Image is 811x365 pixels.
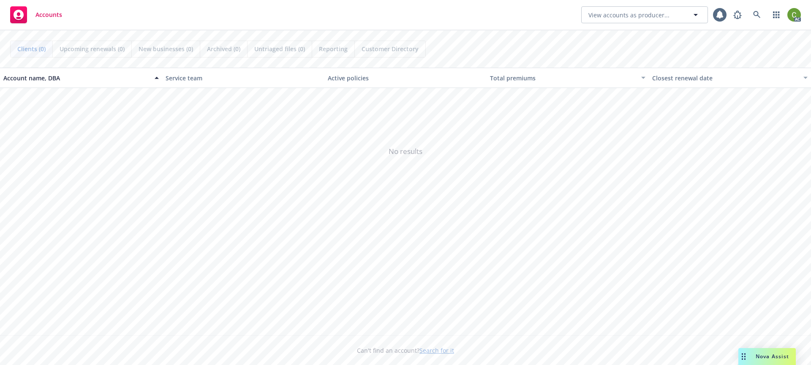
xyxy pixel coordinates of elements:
button: Closest renewal date [649,68,811,88]
span: Untriaged files (0) [254,44,305,53]
a: Switch app [768,6,785,23]
span: Clients (0) [17,44,46,53]
span: Upcoming renewals (0) [60,44,125,53]
span: Nova Assist [756,353,789,360]
div: Account name, DBA [3,74,150,82]
a: Accounts [7,3,65,27]
span: Archived (0) [207,44,240,53]
span: New businesses (0) [139,44,193,53]
span: Reporting [319,44,348,53]
a: Search for it [419,346,454,354]
div: Total premiums [490,74,636,82]
button: Nova Assist [738,348,796,365]
span: Customer Directory [362,44,419,53]
div: Active policies [328,74,483,82]
div: Closest renewal date [652,74,798,82]
button: Total premiums [487,68,649,88]
a: Report a Bug [729,6,746,23]
button: Service team [162,68,324,88]
div: Service team [166,74,321,82]
span: View accounts as producer... [588,11,669,19]
img: photo [787,8,801,22]
span: Accounts [35,11,62,18]
div: Drag to move [738,348,749,365]
button: Active policies [324,68,487,88]
a: Search [748,6,765,23]
button: View accounts as producer... [581,6,708,23]
span: Can't find an account? [357,346,454,355]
